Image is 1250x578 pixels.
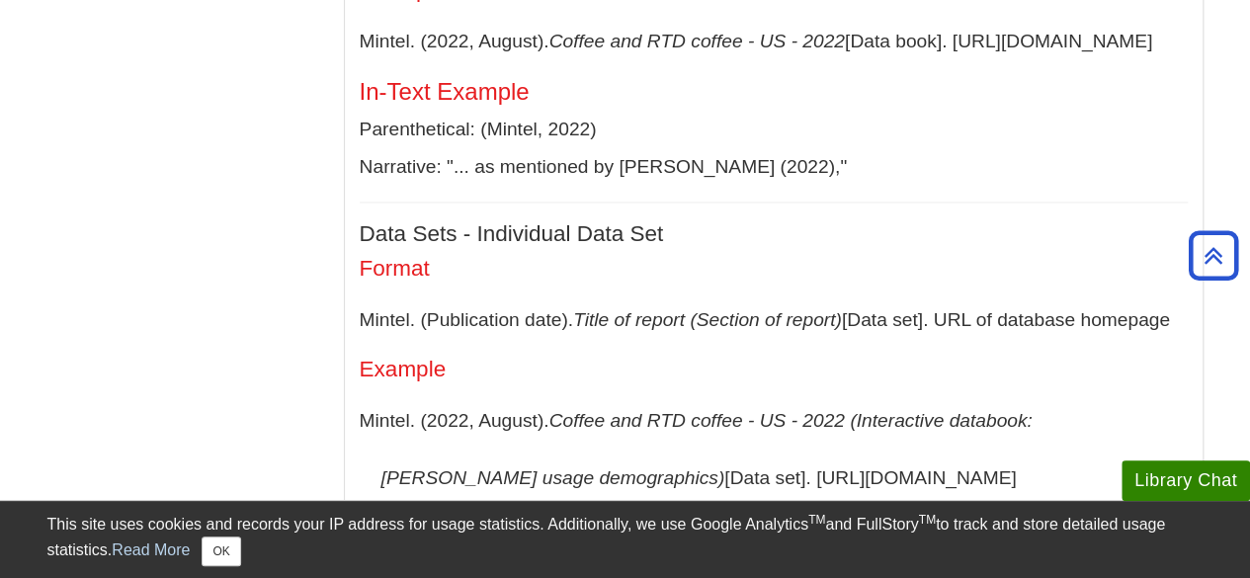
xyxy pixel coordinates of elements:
[1182,242,1245,269] a: Back to Top
[360,291,1188,349] p: Mintel. (Publication date). [Data set]. URL of database homepage
[47,513,1204,566] div: This site uses cookies and records your IP address for usage statistics. Additionally, we use Goo...
[360,13,1188,70] p: Mintel. (2022, August). [Data book]. [URL][DOMAIN_NAME]
[548,31,844,51] em: Coffee and RTD coffee - US - 2022
[202,537,240,566] button: Close
[360,358,1188,382] h4: Example
[360,153,1188,182] p: Narrative: "... as mentioned by [PERSON_NAME] (2022),"
[808,513,825,527] sup: TM
[360,392,1188,506] p: Mintel. (2022, August). [Data set]. [URL][DOMAIN_NAME]
[1122,460,1250,501] button: Library Chat
[573,309,842,330] em: Title of report (Section of report)
[360,222,1188,247] h4: Data Sets - Individual Data Set
[919,513,936,527] sup: TM
[381,410,1033,488] em: Coffee and RTD coffee - US - 2022 (Interactive databook: [PERSON_NAME] usage demographics)
[360,116,1188,144] p: Parenthetical: (Mintel, 2022)
[112,541,190,558] a: Read More
[360,257,1188,282] h4: Format
[360,79,1188,105] h5: In-Text Example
